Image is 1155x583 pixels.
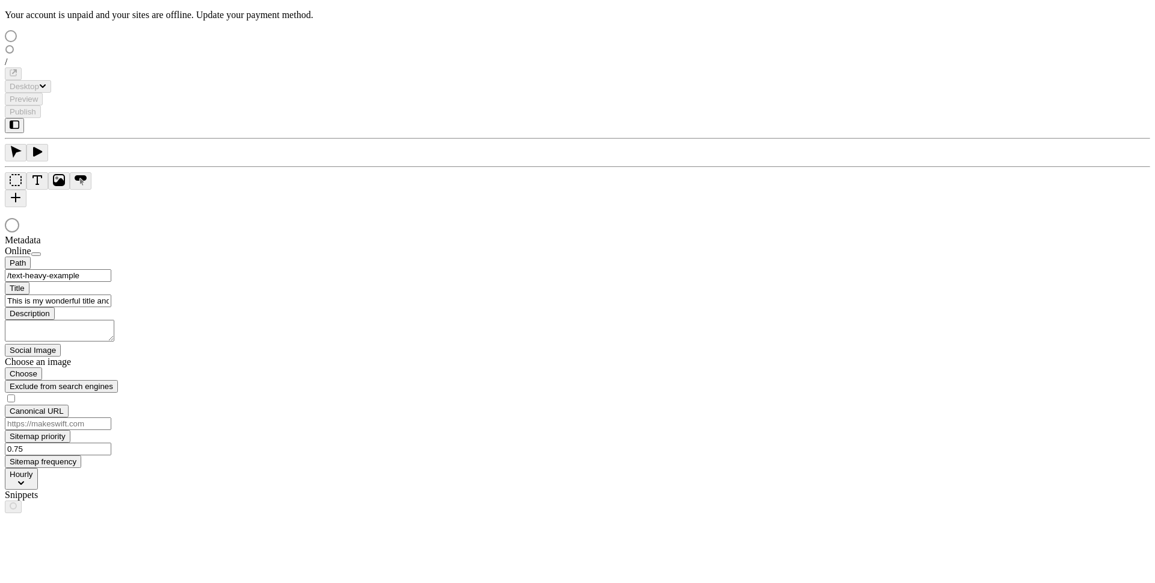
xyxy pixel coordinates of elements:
button: Hourly [5,468,38,490]
button: Publish [5,105,41,118]
button: Description [5,307,55,320]
button: Button [70,172,91,190]
button: Desktop [5,80,51,93]
span: Online [5,246,31,256]
button: Path [5,257,31,269]
button: Image [48,172,70,190]
p: Your account is unpaid and your sites are offline. [5,10,1150,20]
button: Preview [5,93,43,105]
span: Publish [10,107,36,116]
span: Hourly [10,470,33,479]
button: Social Image [5,344,61,357]
div: Metadata [5,235,149,246]
button: Exclude from search engines [5,380,118,393]
input: https://makeswift.com [5,417,111,430]
span: Desktop [10,82,39,91]
div: Snippets [5,490,149,500]
span: Choose [10,369,37,378]
div: / [5,57,1150,67]
span: Preview [10,95,38,104]
button: Sitemap priority [5,430,70,443]
button: Title [5,282,29,295]
button: Sitemap frequency [5,455,81,468]
button: Box [5,172,26,190]
div: Choose an image [5,357,149,367]
button: Canonical URL [5,405,69,417]
button: Text [26,172,48,190]
span: Update your payment method. [196,10,313,20]
button: Choose [5,367,42,380]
